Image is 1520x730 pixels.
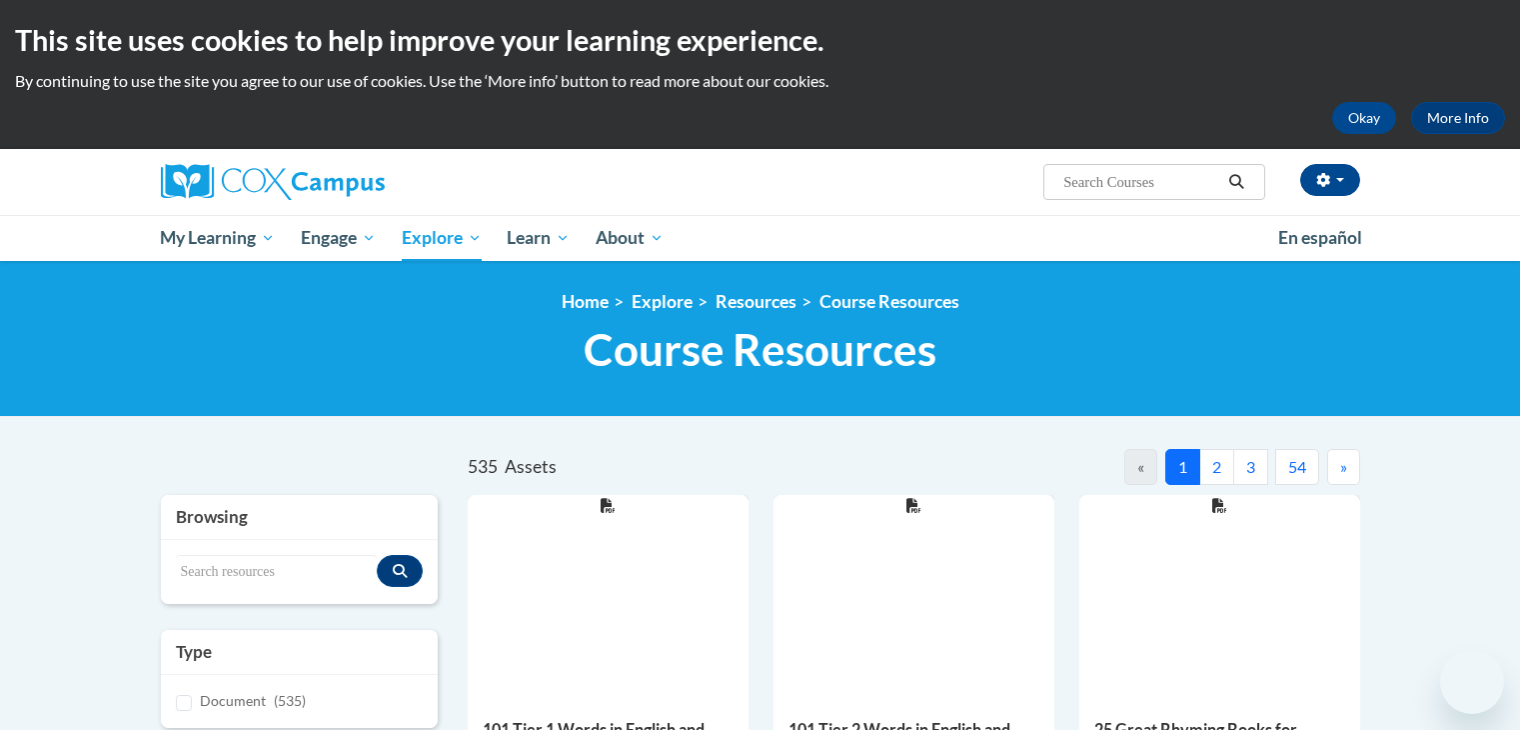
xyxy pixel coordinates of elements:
p: By continuing to use the site you agree to our use of cookies. Use the ‘More info’ button to read... [15,70,1505,92]
button: 1 [1165,449,1200,485]
span: Explore [402,226,482,250]
span: En español [1278,227,1362,248]
input: Search Courses [1061,170,1221,194]
button: Next [1327,449,1360,485]
a: Course Resources [819,291,959,312]
button: 54 [1275,449,1319,485]
input: Search resources [176,555,378,589]
a: Resources [716,291,796,312]
span: Learn [507,226,570,250]
button: 2 [1199,449,1234,485]
span: My Learning [160,226,275,250]
button: 3 [1233,449,1268,485]
h3: Type [176,640,424,664]
a: Cox Campus [161,164,541,200]
a: Explore [389,215,495,261]
i:  [1227,175,1245,190]
span: Assets [505,456,557,477]
iframe: Button to launch messaging window [1440,650,1504,714]
button: Search resources [377,555,423,587]
a: About [583,215,677,261]
div: Main menu [131,215,1390,261]
a: My Learning [148,215,289,261]
a: Learn [494,215,583,261]
button: Search [1221,170,1251,194]
span: » [1340,457,1347,476]
span: Document [200,692,266,709]
span: About [596,226,664,250]
a: Engage [288,215,389,261]
span: (535) [274,692,306,709]
a: More Info [1411,102,1505,134]
h3: Browsing [176,505,424,529]
span: 535 [468,456,498,477]
nav: Pagination Navigation [913,449,1359,485]
span: Course Resources [584,323,936,376]
span: Engage [301,226,376,250]
img: Cox Campus [161,164,385,200]
a: Explore [632,291,693,312]
a: En español [1265,217,1375,259]
button: Okay [1332,102,1396,134]
button: Account Settings [1300,164,1360,196]
a: Home [562,291,609,312]
h2: This site uses cookies to help improve your learning experience. [15,20,1505,60]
